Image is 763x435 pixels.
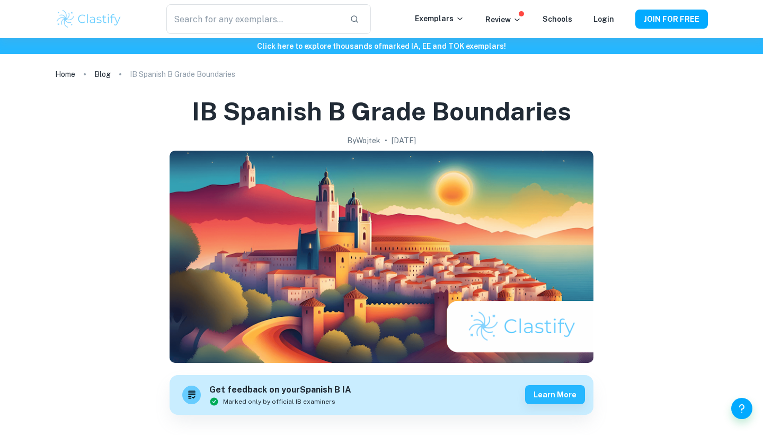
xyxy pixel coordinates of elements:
img: Clastify logo [55,8,122,30]
h2: By Wojtek [347,135,380,146]
span: Marked only by official IB examiners [223,397,335,406]
p: • [385,135,387,146]
button: JOIN FOR FREE [635,10,708,29]
h6: Get feedback on your Spanish B IA [209,384,351,397]
p: Exemplars [415,13,464,24]
a: Get feedback on yourSpanish B IAMarked only by official IB examinersLearn more [170,375,593,415]
h1: IB Spanish B Grade Boundaries [192,94,571,128]
a: Home [55,67,75,82]
p: Review [485,14,521,25]
p: IB Spanish B Grade Boundaries [130,68,235,80]
img: IB Spanish B Grade Boundaries cover image [170,151,593,363]
input: Search for any exemplars... [166,4,341,34]
button: Learn more [525,385,585,404]
a: Blog [94,67,111,82]
h2: [DATE] [392,135,416,146]
button: Help and Feedback [731,398,752,419]
a: Schools [543,15,572,23]
h6: Click here to explore thousands of marked IA, EE and TOK exemplars ! [2,40,761,52]
a: Login [593,15,614,23]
